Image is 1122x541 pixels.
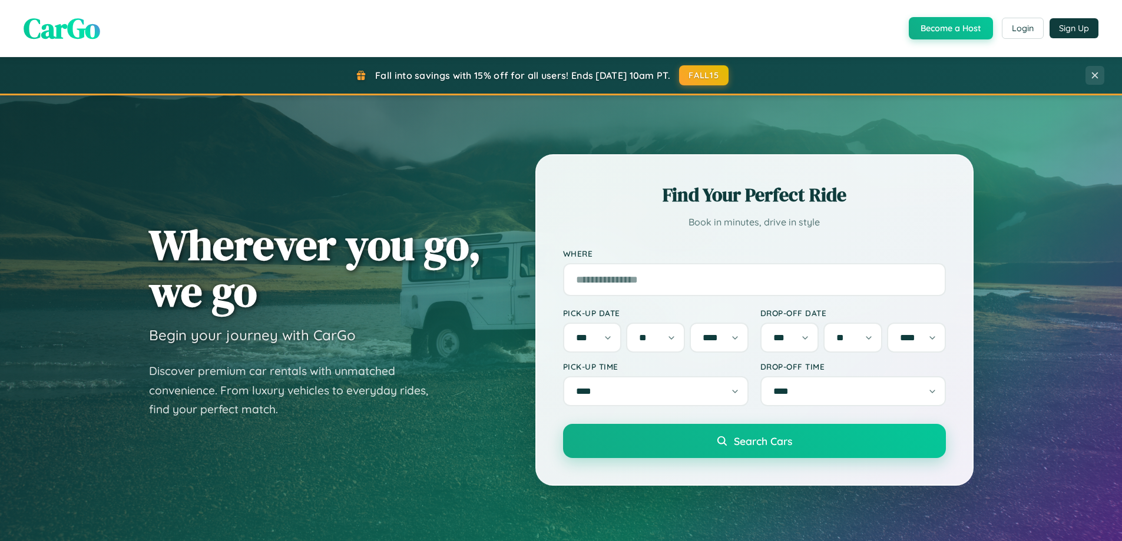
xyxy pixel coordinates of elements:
span: Search Cars [734,434,792,447]
label: Drop-off Date [760,308,946,318]
h3: Begin your journey with CarGo [149,326,356,344]
label: Pick-up Date [563,308,749,318]
button: Login [1002,18,1044,39]
h1: Wherever you go, we go [149,221,481,314]
label: Drop-off Time [760,361,946,371]
button: FALL15 [679,65,729,85]
span: Fall into savings with 15% off for all users! Ends [DATE] 10am PT. [375,69,670,81]
h2: Find Your Perfect Ride [563,182,946,208]
p: Discover premium car rentals with unmatched convenience. From luxury vehicles to everyday rides, ... [149,361,443,419]
p: Book in minutes, drive in style [563,214,946,231]
label: Pick-up Time [563,361,749,371]
button: Become a Host [909,17,993,39]
button: Search Cars [563,424,946,458]
label: Where [563,248,946,258]
span: CarGo [24,9,100,48]
button: Sign Up [1050,18,1098,38]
